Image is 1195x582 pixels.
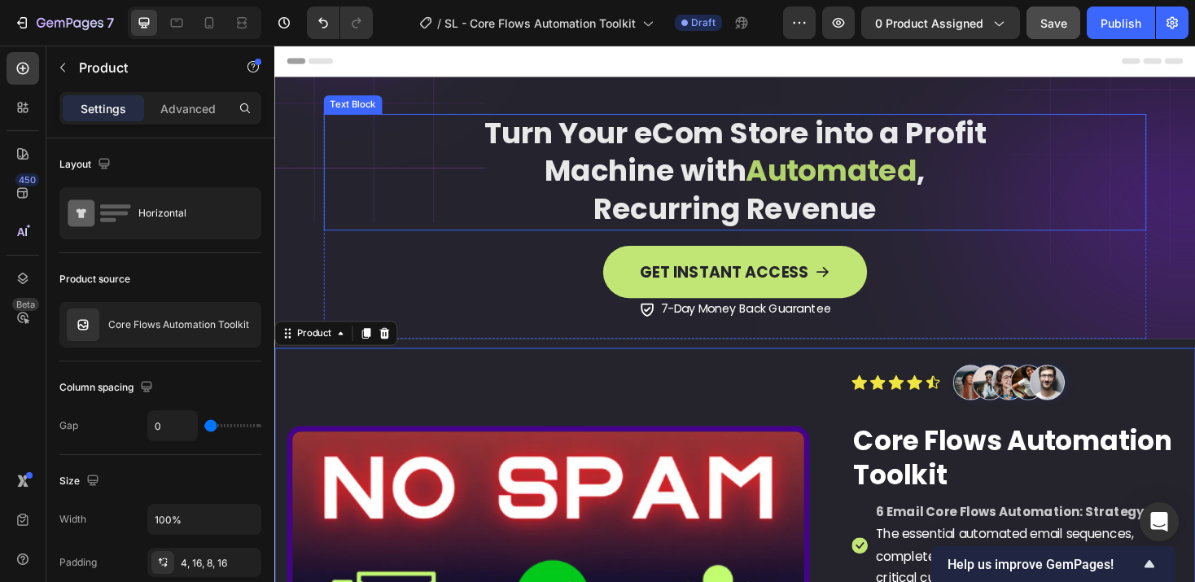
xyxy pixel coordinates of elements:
p: GET INSTANT ACCESS [387,225,567,255]
span: 7-Day Money Back Guarantee [409,270,591,287]
strong: , [681,111,690,154]
img: no image transparent [67,309,99,341]
strong: Turn Your eCom Store into a Profit [222,71,755,114]
button: Publish [1087,7,1155,39]
h2: Core Flows Automation Toolkit [612,399,964,476]
p: Core Flows Automation Toolkit [108,319,249,330]
input: Auto [148,411,197,440]
strong: Machine with [287,111,500,154]
p: 7 [107,13,114,33]
div: Padding [59,555,97,570]
div: Undo/Redo [307,7,373,39]
div: Size [59,470,103,492]
div: Rich Text Editor. Editing area: main [52,72,925,196]
button: Save [1026,7,1080,39]
p: Product [79,58,217,77]
span: 0 product assigned [875,15,983,32]
button: Show survey - Help us improve GemPages! [948,554,1159,574]
div: Column spacing [59,377,156,399]
div: 450 [15,173,39,186]
iframe: Design area [274,46,1195,582]
button: 0 product assigned [861,7,1020,39]
div: Horizontal [138,195,238,232]
strong: Recurring Revenue [339,151,639,195]
div: Product source [59,272,130,287]
div: Product [20,298,63,313]
strong: 6 Email Core Flows Automation: Strategy [637,485,922,504]
input: Auto [148,505,260,534]
span: The essential automated email sequences, complete with triggers and delays, that cover critical c... [637,509,931,575]
div: Width [59,512,86,527]
button: 7 [7,7,121,39]
div: 4, 16, 8, 16 [181,556,257,571]
div: Gap [59,418,78,433]
span: / [437,15,441,32]
span: Save [1040,16,1067,30]
div: Text Block [55,55,111,70]
strong: Automated [500,111,681,154]
div: Beta [12,298,39,311]
div: Layout [59,154,114,176]
span: SL - Core Flows Automation Toolkit [444,15,636,32]
button: <p>GET INSTANT ACCESS</p> [348,212,628,268]
span: Help us improve GemPages! [948,557,1140,572]
p: Settings [81,100,126,117]
div: Publish [1101,15,1141,32]
span: Draft [691,15,716,30]
p: Advanced [160,100,216,117]
div: Open Intercom Messenger [1140,502,1179,541]
img: gempages_572965182523835508-91e11882-c558-42be-8be6-31fee7ddb637.webp [713,329,851,386]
